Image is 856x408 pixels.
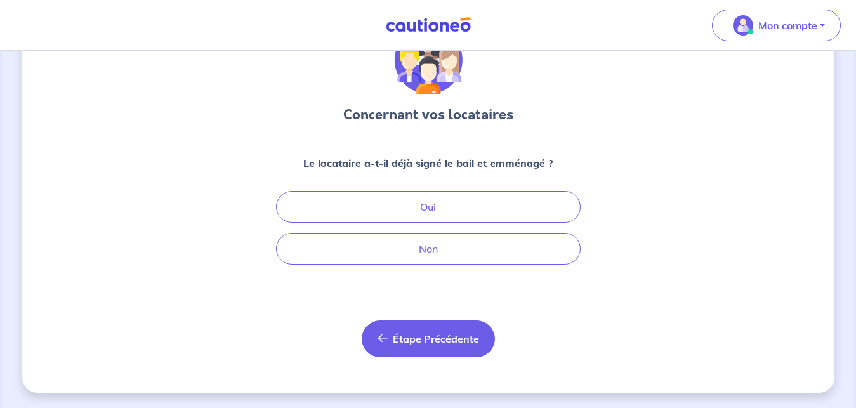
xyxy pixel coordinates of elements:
[733,15,753,36] img: illu_account_valid_menu.svg
[381,17,476,33] img: Cautioneo
[276,191,581,223] button: Oui
[362,320,495,357] button: Étape Précédente
[303,157,553,169] strong: Le locataire a-t-il déjà signé le bail et emménagé ?
[276,233,581,265] button: Non
[394,26,463,95] img: illu_tenants.svg
[343,105,513,125] h3: Concernant vos locataires
[758,18,817,33] p: Mon compte
[712,10,841,41] button: illu_account_valid_menu.svgMon compte
[393,332,479,345] span: Étape Précédente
